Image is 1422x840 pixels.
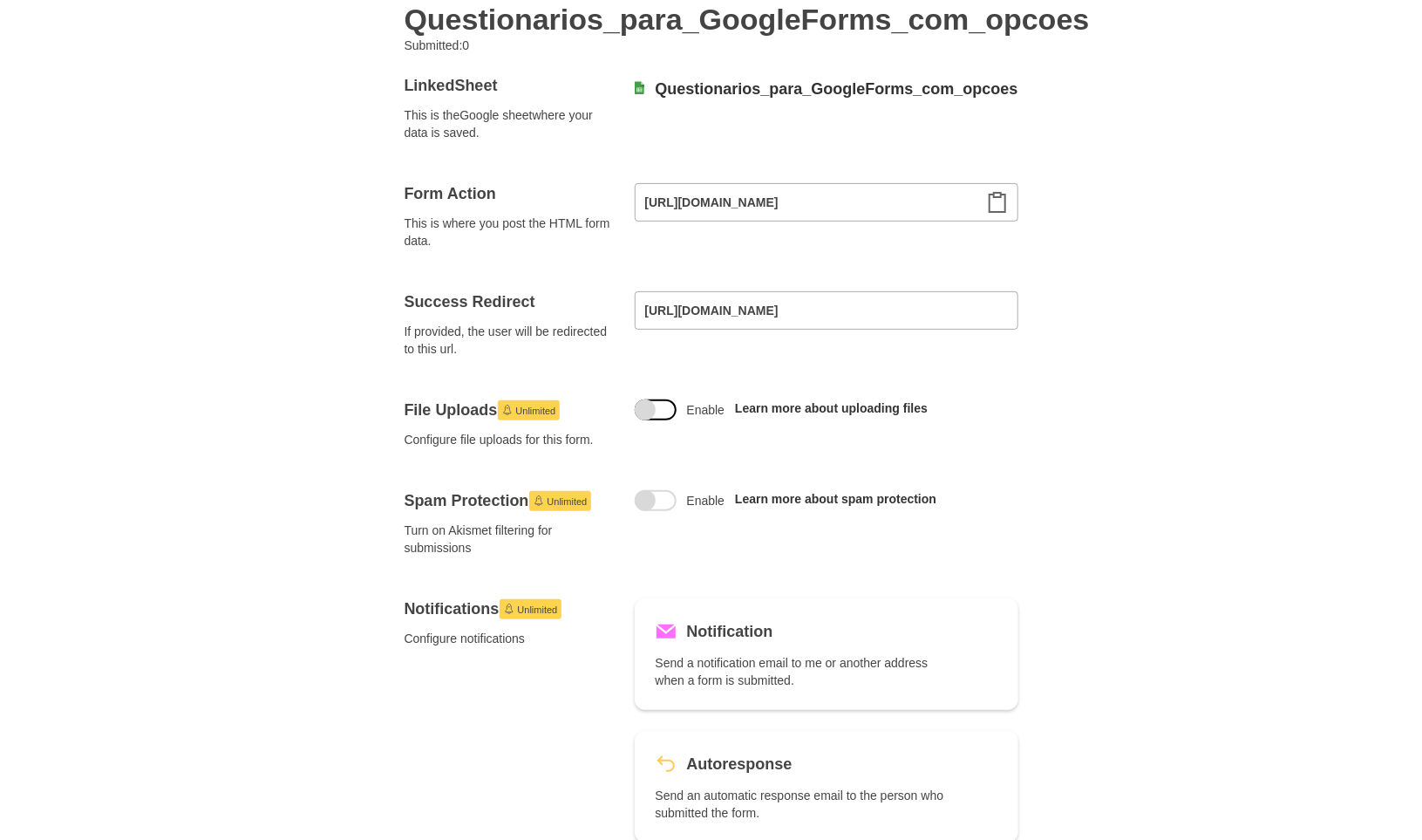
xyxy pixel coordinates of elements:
[405,75,614,96] h4: Linked Sheet
[656,654,949,689] p: Send a notification email to me or another address when a form is submitted.
[504,604,514,614] svg: Launch
[405,522,614,557] span: Turn on Akismet filtering for submissions
[405,400,614,420] h4: File Uploads
[656,621,677,642] svg: Mail
[655,79,1017,99] a: Questionarios_para_GoogleForms_com_opcoes
[405,106,614,141] span: This is the Google sheet where your data is saved.
[687,752,793,776] h5: Autoresponse
[405,630,614,647] span: Configure notifications
[405,291,614,312] h4: Success Redirect
[987,192,1008,213] svg: Clipboard
[516,400,556,421] span: Unlimited
[502,405,513,415] svg: Launch
[405,2,1090,37] h2: Questionarios_para_GoogleForms_com_opcoes
[405,183,614,204] h4: Form Action
[405,431,614,448] span: Configure file uploads for this form.
[735,401,928,415] a: Learn more about uploading files
[687,401,725,419] span: Enable
[656,787,949,822] p: Send an automatic response email to the person who submitted the form.
[735,492,936,506] a: Learn more about spam protection
[405,323,614,358] span: If provided, the user will be redirected to this url.
[405,215,614,249] span: This is where you post the HTML form data.
[534,495,544,506] svg: Launch
[656,754,677,775] svg: Revert
[405,598,614,619] h4: Notifications
[687,619,773,644] h5: Notification
[405,37,697,54] p: Submitted: 0
[518,599,558,620] span: Unlimited
[405,490,614,511] h4: Spam Protection
[635,291,1018,330] input: https://my-site.com/success.html
[687,492,725,509] span: Enable
[548,491,588,512] span: Unlimited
